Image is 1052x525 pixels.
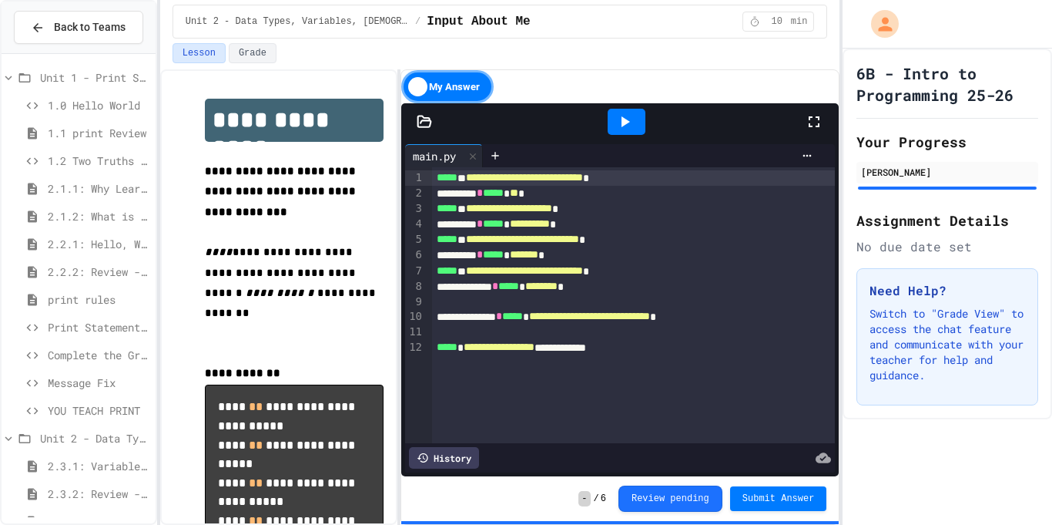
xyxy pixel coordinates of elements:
[601,493,606,505] span: 6
[405,170,424,186] div: 1
[405,217,424,232] div: 4
[48,375,149,391] span: Message Fix
[405,144,483,167] div: main.py
[54,19,126,35] span: Back to Teams
[765,15,789,28] span: 10
[48,180,149,197] span: 2.1.1: Why Learn to Program?
[48,486,149,502] span: 2.3.2: Review - Variables and Data Types
[869,281,1025,300] h3: Need Help?
[791,15,808,28] span: min
[855,6,903,42] div: My Account
[14,11,143,44] button: Back to Teams
[48,97,149,113] span: 1.0 Hello World
[594,493,599,505] span: /
[186,15,409,28] span: Unit 2 - Data Types, Variables, [DEMOGRAPHIC_DATA]
[48,347,149,363] span: Complete the Greeting
[405,186,424,201] div: 2
[861,165,1034,179] div: [PERSON_NAME]
[427,12,530,31] span: Input About Me
[856,210,1038,231] h2: Assignment Details
[730,486,827,511] button: Submit Answer
[856,131,1038,153] h2: Your Progress
[40,69,149,86] span: Unit 1 - Print Statements
[405,340,424,355] div: 12
[856,62,1038,106] h1: 6B - Intro to Programming 25-26
[48,125,149,141] span: 1.1 print Review
[48,291,149,308] span: print rules
[405,232,424,247] div: 5
[409,447,479,469] div: History
[405,201,424,217] div: 3
[48,236,149,252] span: 2.2.1: Hello, World!
[578,491,590,506] span: -
[618,486,722,512] button: Review pending
[48,153,149,169] span: 1.2 Two Truths and a Lie
[405,148,464,164] div: main.py
[48,319,149,335] span: Print Statement Repair
[405,294,424,310] div: 9
[856,237,1038,256] div: No due date set
[405,325,424,340] div: 11
[48,458,149,474] span: 2.3.1: Variables and Data Types
[40,430,149,446] span: Unit 2 - Data Types, Variables, [DEMOGRAPHIC_DATA]
[742,493,815,505] span: Submit Answer
[405,264,424,279] div: 7
[229,43,276,63] button: Grade
[405,309,424,325] div: 10
[415,15,420,28] span: /
[405,279,424,294] div: 8
[48,208,149,224] span: 2.1.2: What is Code?
[173,43,226,63] button: Lesson
[48,402,149,419] span: YOU TEACH PRINT
[48,264,149,280] span: 2.2.2: Review - Hello, World!
[869,306,1025,383] p: Switch to "Grade View" to access the chat feature and communicate with your teacher for help and ...
[405,247,424,263] div: 6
